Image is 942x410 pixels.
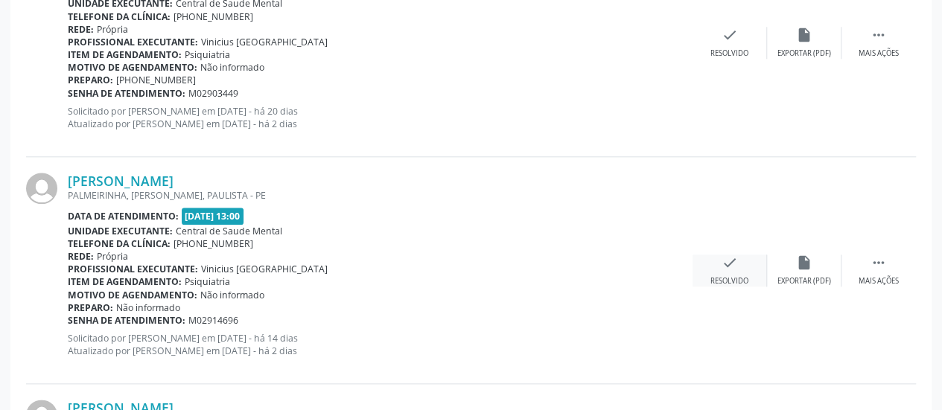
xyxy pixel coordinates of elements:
[777,276,831,286] div: Exportar (PDF)
[68,275,182,288] b: Item de agendamento:
[188,314,238,327] span: M02914696
[68,173,174,189] a: [PERSON_NAME]
[871,254,887,271] i: 
[68,289,197,301] b: Motivo de agendamento:
[68,48,182,61] b: Item de agendamento:
[722,254,738,271] i: check
[710,276,748,286] div: Resolvido
[200,61,264,74] span: Não informado
[97,23,128,36] span: Própria
[201,263,328,275] span: Vinicius [GEOGRAPHIC_DATA]
[174,10,253,23] span: [PHONE_NUMBER]
[68,250,94,263] b: Rede:
[68,314,185,327] b: Senha de atendimento:
[68,87,185,100] b: Senha de atendimento:
[201,36,328,48] span: Vinicius [GEOGRAPHIC_DATA]
[68,210,179,222] b: Data de atendimento:
[68,237,171,250] b: Telefone da clínica:
[26,173,57,204] img: img
[68,263,198,275] b: Profissional executante:
[796,27,812,43] i: insert_drive_file
[200,289,264,301] span: Não informado
[68,61,197,74] b: Motivo de agendamento:
[68,23,94,36] b: Rede:
[185,48,230,61] span: Psiquiatria
[174,237,253,250] span: [PHONE_NUMBER]
[710,48,748,59] div: Resolvido
[68,10,171,23] b: Telefone da clínica:
[68,105,693,130] p: Solicitado por [PERSON_NAME] em [DATE] - há 20 dias Atualizado por [PERSON_NAME] em [DATE] - há 2...
[68,225,173,237] b: Unidade executante:
[188,87,238,100] span: M02903449
[68,301,113,314] b: Preparo:
[68,36,198,48] b: Profissional executante:
[176,225,282,237] span: Central de Saude Mental
[116,74,196,86] span: [PHONE_NUMBER]
[871,27,887,43] i: 
[777,48,831,59] div: Exportar (PDF)
[796,254,812,271] i: insert_drive_file
[97,250,128,263] span: Própria
[68,74,113,86] b: Preparo:
[68,189,693,202] div: PALMEIRINHA, [PERSON_NAME], PAULISTA - PE
[68,332,693,357] p: Solicitado por [PERSON_NAME] em [DATE] - há 14 dias Atualizado por [PERSON_NAME] em [DATE] - há 2...
[722,27,738,43] i: check
[859,276,899,286] div: Mais ações
[859,48,899,59] div: Mais ações
[182,208,244,225] span: [DATE] 13:00
[185,275,230,288] span: Psiquiatria
[116,301,180,314] span: Não informado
